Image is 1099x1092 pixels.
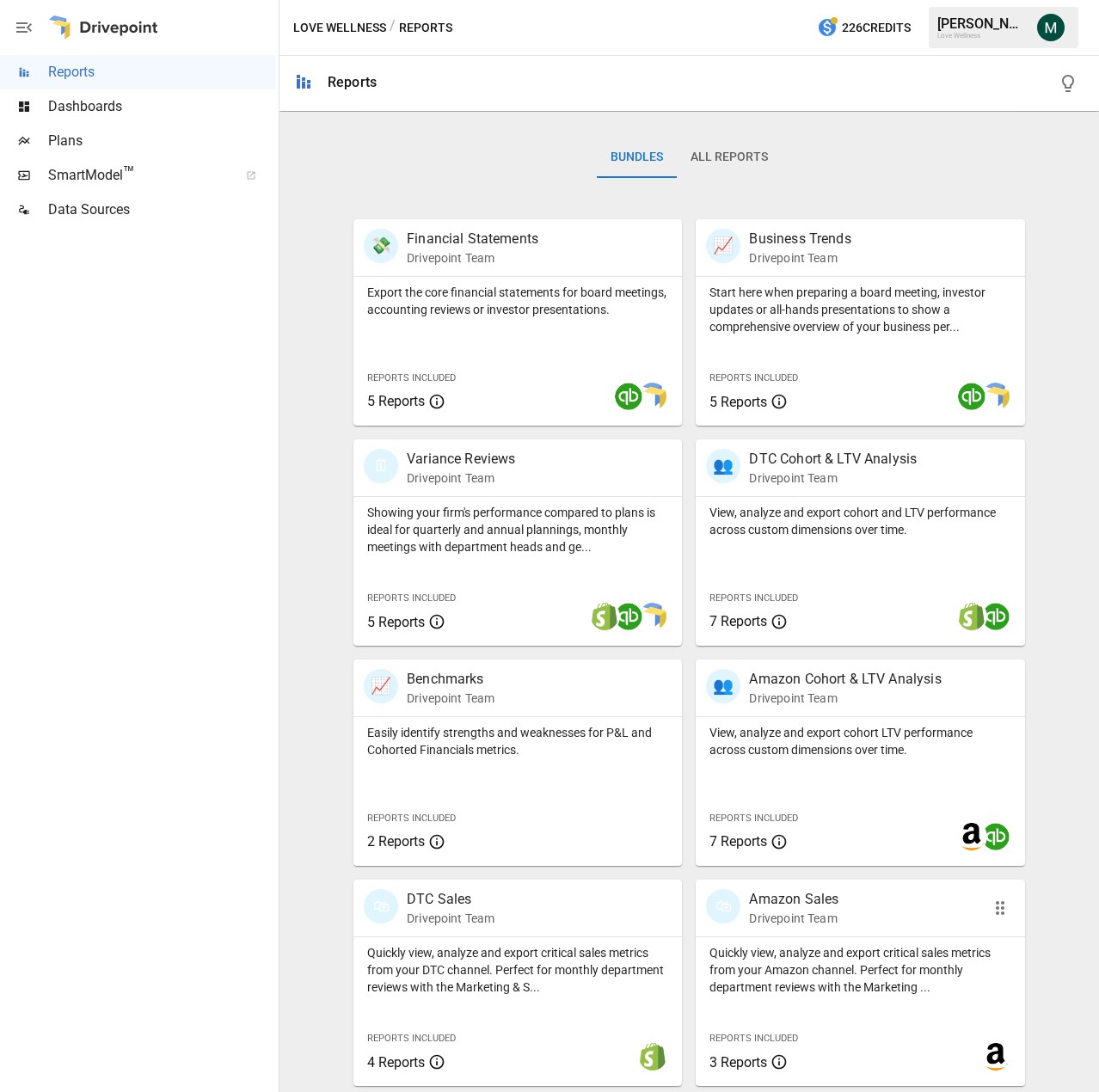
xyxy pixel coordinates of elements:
span: 226 Credits [842,17,911,39]
button: Michael Cormack [1027,3,1075,52]
p: Easily identify strengths and weaknesses for P&L and Cohorted Financials metrics. [367,724,668,758]
img: quickbooks [982,603,1010,630]
span: 7 Reports [709,833,767,850]
p: Drivepoint Team [749,249,850,267]
p: Financial Statements [407,229,538,249]
img: quickbooks [982,823,1010,850]
p: View, analyze and export cohort LTV performance across custom dimensions over time. [709,724,1010,758]
div: / [390,17,396,39]
p: Quickly view, analyze and export critical sales metrics from your Amazon channel. Perfect for mon... [709,944,1010,996]
span: Reports Included [709,592,798,604]
div: 🛍 [364,889,398,923]
span: ™ [123,163,135,184]
span: 5 Reports [367,614,425,630]
div: 🛍 [706,889,740,923]
img: amazon [982,1043,1010,1071]
span: Dashboards [48,96,275,117]
div: Reports [328,74,377,90]
span: 5 Reports [367,393,425,409]
span: Reports Included [709,1033,798,1044]
p: DTC Sales [407,889,494,910]
p: Export the core financial statements for board meetings, accounting reviews or investor presentat... [367,284,668,318]
span: 7 Reports [709,613,767,629]
p: Drivepoint Team [749,690,941,707]
p: Start here when preparing a board meeting, investor updates or all-hands presentations to show a ... [709,284,1010,335]
span: 4 Reports [367,1054,425,1071]
span: Reports Included [709,813,798,824]
img: amazon [958,823,985,850]
div: 📈 [706,229,740,263]
div: 👥 [706,669,740,703]
div: 👥 [706,449,740,483]
p: Showing your firm's performance compared to plans is ideal for quarterly and annual plannings, mo... [367,504,668,555]
p: DTC Cohort & LTV Analysis [749,449,917,469]
button: 226Credits [810,12,918,44]
span: Reports Included [367,372,456,383]
div: [PERSON_NAME] [937,15,1027,32]
p: Drivepoint Team [407,690,494,707]
span: Reports Included [709,372,798,383]
img: quickbooks [615,383,642,410]
img: smart model [982,383,1010,410]
img: shopify [639,1043,666,1071]
span: Reports Included [367,592,456,604]
p: View, analyze and export cohort and LTV performance across custom dimensions over time. [709,504,1010,538]
div: 🗓 [364,449,398,483]
p: Drivepoint Team [749,469,917,487]
img: quickbooks [615,603,642,630]
span: 3 Reports [709,1054,767,1071]
div: 📈 [364,669,398,703]
p: Amazon Cohort & LTV Analysis [749,669,941,690]
img: smart model [639,383,666,410]
span: Reports Included [367,813,456,824]
button: Love Wellness [293,17,386,39]
span: Plans [48,131,275,151]
p: Drivepoint Team [407,249,538,267]
p: Drivepoint Team [749,910,838,927]
img: smart model [639,603,666,630]
span: 2 Reports [367,833,425,850]
p: Variance Reviews [407,449,515,469]
p: Amazon Sales [749,889,838,910]
span: 5 Reports [709,394,767,410]
span: Data Sources [48,199,275,220]
p: Drivepoint Team [407,469,515,487]
div: 💸 [364,229,398,263]
span: Reports Included [367,1033,456,1044]
span: Reports [48,62,275,83]
p: Quickly view, analyze and export critical sales metrics from your DTC channel. Perfect for monthl... [367,944,668,996]
p: Benchmarks [407,669,494,690]
div: Love Wellness [937,32,1027,40]
span: SmartModel [48,165,227,186]
img: Michael Cormack [1037,14,1065,41]
button: Bundles [597,137,677,178]
img: shopify [958,603,985,630]
p: Drivepoint Team [407,910,494,927]
button: All Reports [677,137,782,178]
img: shopify [591,603,618,630]
p: Business Trends [749,229,850,249]
img: quickbooks [958,383,985,410]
